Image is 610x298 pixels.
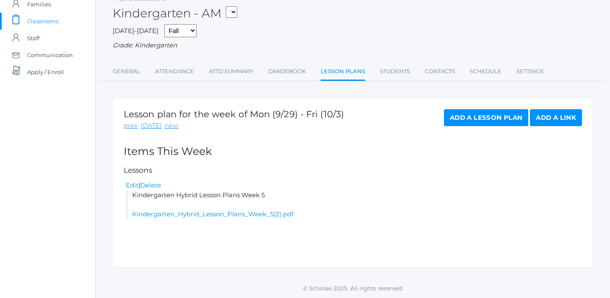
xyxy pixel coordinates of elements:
[126,190,582,219] li: Kindergarten Hybrid Lesson Plans Week 5
[444,109,528,126] a: Add a Lesson Plan
[140,181,161,189] a: Delete
[27,30,39,47] span: Staff
[113,27,158,35] span: [DATE]-[DATE]
[380,63,410,80] a: Students
[124,166,582,174] h5: Lessons
[113,41,593,50] div: Grade: Kindergarten
[530,109,582,126] a: Add a Link
[470,63,502,80] a: Schedule
[113,63,140,80] a: General
[126,181,139,189] a: Edit
[124,109,344,119] h1: Lesson plan for the week of Mon (9/29) - Fri (10/3)
[113,7,237,20] h2: Kindergarten - AM
[124,146,582,157] h2: Items This Week
[268,63,306,80] a: Gradebook
[132,210,294,218] a: Kindergarten_Hybrid_Lesson_Plans_Week_5(2).pdf
[96,284,610,292] p: © Scholae 2025. All rights reserved.
[165,121,179,131] a: next
[141,121,162,131] a: [DATE]
[27,47,73,63] span: Communication
[27,63,64,80] span: Apply / Enroll
[124,121,138,131] a: prev
[516,63,543,80] a: Settings
[126,181,582,190] div: |
[321,63,365,81] a: Lesson Plans
[27,13,58,30] span: Classrooms
[155,63,194,80] a: Attendance
[425,63,455,80] a: Contacts
[209,63,253,80] a: Attd Summary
